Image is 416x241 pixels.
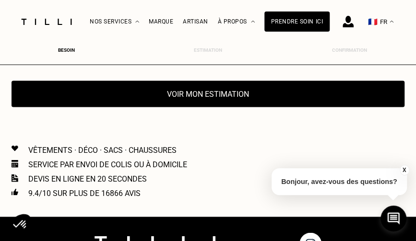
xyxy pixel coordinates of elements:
[183,18,208,25] a: Artisan
[48,47,86,53] div: Besoin
[12,146,18,151] img: Icon
[28,146,177,155] p: Vêtements · Déco · Sacs · Chaussures
[90,0,139,43] div: Nos services
[390,21,393,23] img: menu déroulant
[12,174,18,182] img: Icon
[363,0,398,43] button: 🇫🇷 FR
[18,19,75,25] img: Logo du service de couturière Tilli
[149,18,173,25] a: Marque
[28,160,187,169] p: Service par envoi de colis ou à domicile
[28,174,147,184] p: Devis en ligne en 20 secondes
[251,21,255,23] img: Menu déroulant à propos
[135,21,139,23] img: Menu déroulant
[272,168,407,195] p: Bonjour, avez-vous des questions?
[368,17,378,26] span: 🇫🇷
[264,11,330,32] a: Prendre soin ici
[28,189,141,198] p: 9.4/10 sur plus de 16866 avis
[218,0,255,43] div: À propos
[12,160,18,168] img: Icon
[330,47,368,53] div: Confirmation
[12,189,18,195] img: Icon
[399,165,409,175] button: X
[12,81,404,107] button: Voir mon estimation
[343,16,354,27] img: icône connexion
[189,47,227,53] div: Estimation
